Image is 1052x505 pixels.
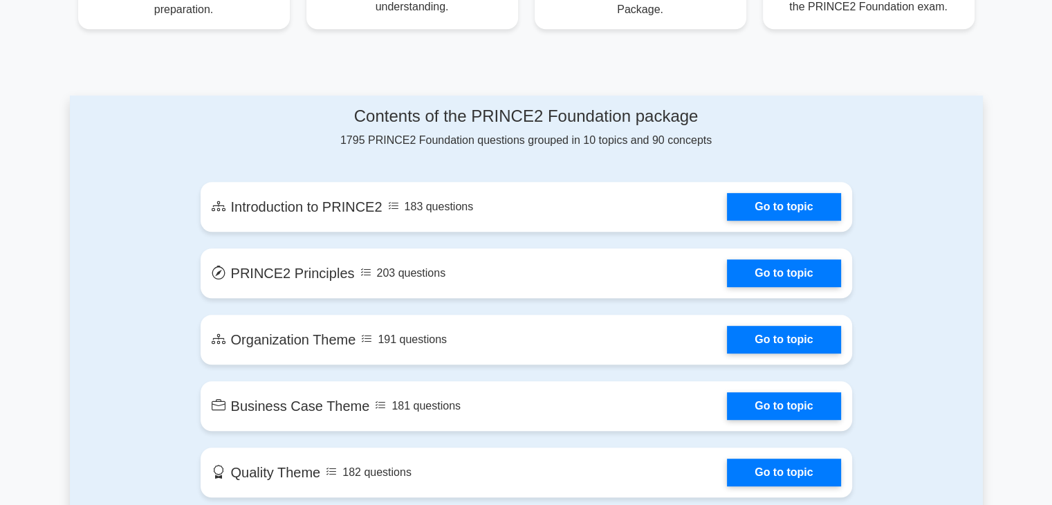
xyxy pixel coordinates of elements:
[727,259,840,287] a: Go to topic
[727,193,840,221] a: Go to topic
[201,107,852,127] h4: Contents of the PRINCE2 Foundation package
[201,107,852,149] div: 1795 PRINCE2 Foundation questions grouped in 10 topics and 90 concepts
[727,459,840,486] a: Go to topic
[727,326,840,353] a: Go to topic
[727,392,840,420] a: Go to topic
